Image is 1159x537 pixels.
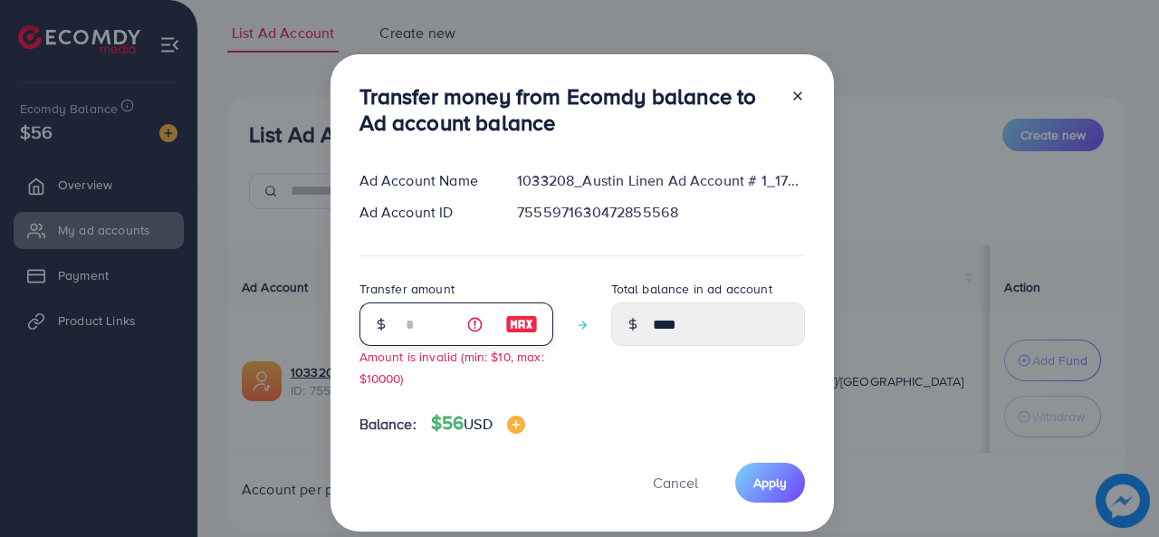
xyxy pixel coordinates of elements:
[503,170,819,191] div: 1033208_Austin Linen Ad Account # 1_1759261785729
[753,474,787,492] span: Apply
[505,313,538,335] img: image
[464,414,492,434] span: USD
[735,463,805,502] button: Apply
[345,170,503,191] div: Ad Account Name
[611,280,772,298] label: Total balance in ad account
[630,463,721,502] button: Cancel
[359,348,544,386] small: Amount is invalid (min: $10, max: $10000)
[359,414,417,435] span: Balance:
[359,83,776,136] h3: Transfer money from Ecomdy balance to Ad account balance
[359,280,455,298] label: Transfer amount
[653,473,698,493] span: Cancel
[345,202,503,223] div: Ad Account ID
[503,202,819,223] div: 7555971630472855568
[507,416,525,434] img: image
[431,412,525,435] h4: $56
